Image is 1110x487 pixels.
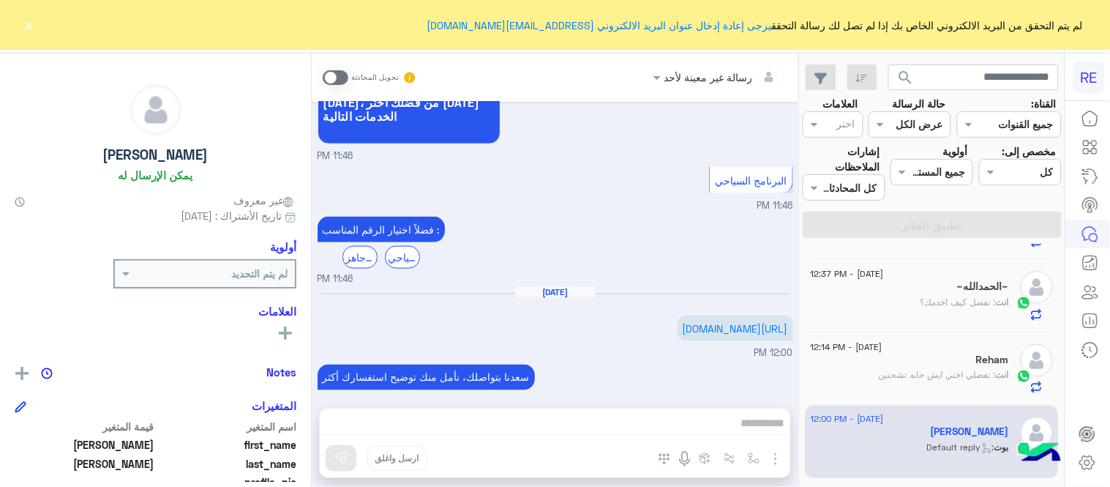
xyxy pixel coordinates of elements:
span: البرنامج السياحي [715,174,787,187]
h5: ~الحمدالله~ [958,280,1010,293]
span: : Default reply [928,442,995,453]
h5: Reham [977,354,1010,366]
span: انت [997,369,1010,380]
img: add [15,367,29,380]
h6: المتغيرات [252,399,296,412]
p: 7/9/2025, 12:00 PM [678,316,793,341]
img: defaultAdmin.png [1021,417,1054,450]
img: WhatsApp [1017,442,1032,456]
label: إشارات الملاحظات [803,144,880,175]
button: تطبيق الفلاتر [803,212,1062,238]
img: notes [41,368,53,379]
span: [DATE] - 12:37 PM [811,267,884,280]
span: تفضلي اختي ايش حابه تشحنين [880,369,997,380]
span: last_name [157,456,297,472]
span: [DATE] - 12:00 PM [811,413,884,426]
button: × [22,18,37,32]
img: WhatsApp [1017,369,1032,384]
img: defaultAdmin.png [1021,271,1054,304]
span: first_name [157,437,297,453]
span: تاريخ الأشتراك : [DATE] [181,208,282,223]
img: defaultAdmin.png [1021,344,1054,377]
div: طلب اضافة برنامج سياحي جاهز. [342,246,378,269]
label: القناة: [1031,96,1056,111]
img: hulul-logo.png [1015,428,1066,480]
span: بوت [995,442,1010,453]
a: [URL][DOMAIN_NAME] [683,322,788,335]
span: اسم المتغير [157,419,297,434]
small: تحويل المحادثة [351,72,400,83]
h5: أحمد مختار احمد محمدبينتة [931,426,1010,439]
span: غير معروف [233,193,296,208]
button: ارسل واغلق [367,446,427,471]
label: حالة الرسالة [893,96,946,111]
label: مخصص إلى: [1002,144,1056,159]
span: تفضل كيف اخدمك؟ [921,297,997,308]
span: لم يتم التحقق من البريد الالكتروني الخاص بك إذا لم تصل لك رسالة التحقق [427,18,1083,33]
label: العلامات [822,96,858,111]
span: قيمة المتغير [15,419,154,434]
span: 11:46 PM [757,200,793,211]
button: search [888,64,924,96]
label: أولوية [943,144,968,159]
h5: [PERSON_NAME] [103,146,209,163]
h6: Notes [266,365,296,379]
h6: [DATE] [515,287,596,297]
span: [PERSON_NAME]نا خدمتكم [DATE]، من فضلك اختر [DATE] الخدمات التالية [323,81,495,123]
span: [DATE] - 12:14 PM [811,341,882,354]
h6: يمكن الإرسال له [119,168,193,182]
h6: العلامات [15,305,296,318]
span: 11:46 PM [318,272,353,286]
span: أحمد [15,437,154,453]
span: 11:46 PM [318,149,353,163]
div: طلب مساعدة في تصميم برنامج سياحي [385,246,420,269]
img: WhatsApp [1017,296,1032,311]
h6: أولوية [270,240,296,253]
div: اختر [837,116,858,135]
img: defaultAdmin.png [131,85,181,135]
a: يرجى إعادة إدخال عنوان البريد الالكتروني [EMAIL_ADDRESS][DOMAIN_NAME] [427,19,772,31]
span: مختار احمد محمدبينتة [15,456,154,472]
p: 7/9/2025, 12:00 PM [318,365,535,390]
p: 4/9/2025, 11:46 PM [318,217,445,242]
span: انت [997,297,1010,308]
span: 12:00 PM [754,348,793,359]
span: search [897,69,915,86]
div: RE [1073,62,1105,93]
